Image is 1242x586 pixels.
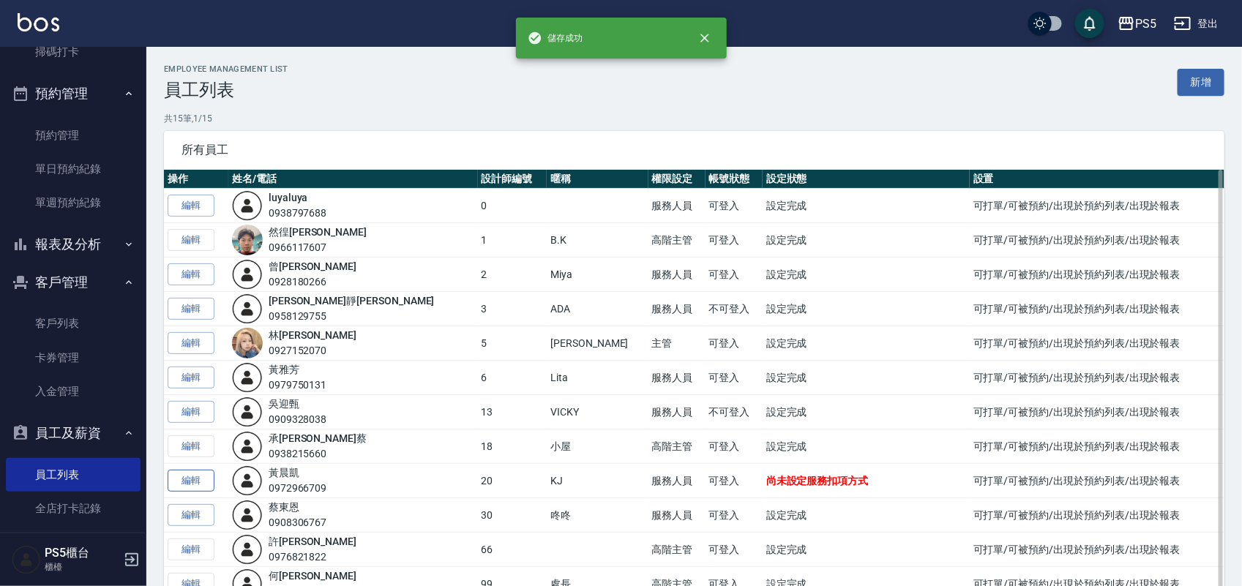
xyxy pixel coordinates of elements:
[763,498,970,533] td: 設定完成
[232,534,263,565] img: user-login-man-human-body-mobile-person-512.png
[478,533,547,567] td: 66
[706,395,763,429] td: 不可登入
[269,309,435,324] div: 0958129755
[45,560,119,574] p: 櫃檯
[648,223,706,258] td: 高階主管
[478,464,547,498] td: 20
[6,492,141,525] a: 全店打卡記錄
[648,464,706,498] td: 服務人員
[547,292,648,326] td: ADA
[970,533,1224,567] td: 可打單/可被預約/出現於預約列表/出現於報表
[168,504,214,527] a: 編輯
[269,501,299,513] a: 蔡東恩
[168,401,214,424] a: 編輯
[706,533,763,567] td: 可登入
[648,292,706,326] td: 服務人員
[547,258,648,292] td: Miya
[232,190,263,221] img: user-login-man-human-body-mobile-person-512.png
[970,292,1224,326] td: 可打單/可被預約/出現於預約列表/出現於報表
[547,361,648,395] td: Lita
[168,332,214,355] a: 編輯
[547,326,648,361] td: [PERSON_NAME]
[763,258,970,292] td: 設定完成
[763,533,970,567] td: 設定完成
[164,112,1224,125] p: 共 15 筆, 1 / 15
[269,329,356,341] a: 林[PERSON_NAME]
[1178,69,1224,96] a: 新增
[763,223,970,258] td: 設定完成
[970,326,1224,361] td: 可打單/可被預約/出現於預約列表/出現於報表
[12,545,41,574] img: Person
[648,326,706,361] td: 主管
[970,395,1224,429] td: 可打單/可被預約/出現於預約列表/出現於報表
[706,326,763,361] td: 可登入
[706,223,763,258] td: 可登入
[970,361,1224,395] td: 可打單/可被預約/出現於預約列表/出現於報表
[970,498,1224,533] td: 可打單/可被預約/出現於預約列表/出現於報表
[168,470,214,492] a: 編輯
[706,170,763,189] th: 帳號狀態
[6,186,141,219] a: 單週預約紀錄
[1135,15,1156,33] div: PS5
[766,475,869,487] span: 尚未設定服務扣項方式
[706,429,763,464] td: 可登入
[1168,10,1224,37] button: 登出
[269,515,327,530] div: 0908306767
[648,498,706,533] td: 服務人員
[269,432,367,444] a: 承[PERSON_NAME]蔡
[232,293,263,324] img: user-login-man-human-body-mobile-person-512.png
[6,458,141,492] a: 員工列表
[269,295,435,307] a: [PERSON_NAME]靜[PERSON_NAME]
[269,260,356,272] a: 曾[PERSON_NAME]
[547,464,648,498] td: KJ
[269,364,299,375] a: 黃雅芳
[269,274,356,290] div: 0928180266
[648,361,706,395] td: 服務人員
[648,170,706,189] th: 權限設定
[706,292,763,326] td: 不可登入
[269,446,367,462] div: 0938215660
[18,13,59,31] img: Logo
[6,307,141,340] a: 客戶列表
[970,429,1224,464] td: 可打單/可被預約/出現於預約列表/出現於報表
[478,292,547,326] td: 3
[763,292,970,326] td: 設定完成
[706,361,763,395] td: 可登入
[478,258,547,292] td: 2
[269,481,327,496] div: 0972966709
[6,75,141,113] button: 預約管理
[6,119,141,152] a: 預約管理
[6,35,141,69] a: 掃碼打卡
[706,498,763,533] td: 可登入
[269,192,308,203] a: luyaluya
[478,326,547,361] td: 5
[6,152,141,186] a: 單日預約紀錄
[547,395,648,429] td: VICKY
[6,225,141,263] button: 報表及分析
[164,64,288,74] h2: Employee Management List
[478,429,547,464] td: 18
[763,189,970,223] td: 設定完成
[763,395,970,429] td: 設定完成
[478,223,547,258] td: 1
[547,498,648,533] td: 咚咚
[763,170,970,189] th: 設定狀態
[232,259,263,290] img: user-login-man-human-body-mobile-person-512.png
[970,464,1224,498] td: 可打單/可被預約/出現於預約列表/出現於報表
[6,531,141,569] button: 商品管理
[269,412,327,427] div: 0909328038
[269,549,356,565] div: 0976821822
[269,377,327,393] div: 0979750131
[547,429,648,464] td: 小屋
[269,570,356,582] a: 何[PERSON_NAME]
[706,464,763,498] td: 可登入
[6,341,141,375] a: 卡券管理
[168,263,214,286] a: 編輯
[970,258,1224,292] td: 可打單/可被預約/出現於預約列表/出現於報表
[648,189,706,223] td: 服務人員
[478,189,547,223] td: 0
[970,170,1224,189] th: 設置
[232,362,263,393] img: user-login-man-human-body-mobile-person-512.png
[232,225,263,255] img: avatar.jpeg
[763,361,970,395] td: 設定完成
